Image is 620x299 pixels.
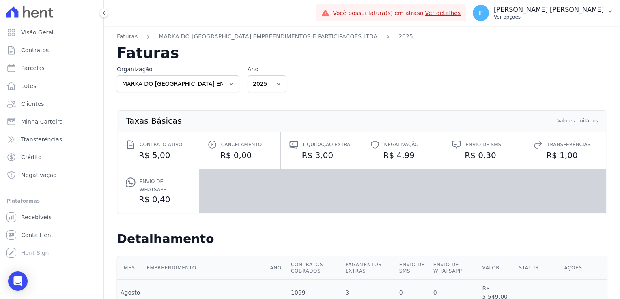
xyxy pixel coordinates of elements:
th: Taxas Básicas [125,117,182,124]
th: Empreendimento [143,256,267,280]
a: Minha Carteira [3,113,100,130]
th: Mês [117,256,143,280]
span: Contratos [21,46,49,54]
p: [PERSON_NAME] [PERSON_NAME] [494,6,604,14]
th: Envio de Whatsapp [430,256,479,280]
a: Visão Geral [3,24,100,41]
a: MARKA DO [GEOGRAPHIC_DATA] EMPREENDIMENTOS E PARTICIPACOES LTDA [159,32,377,41]
th: Envio de SMS [396,256,430,280]
dd: R$ 1,00 [533,149,598,161]
th: Ações [561,256,607,280]
dd: R$ 4,99 [370,149,435,161]
label: Ano [248,65,286,74]
th: Pagamentos extras [342,256,396,280]
a: Conta Hent [3,227,100,243]
a: Negativação [3,167,100,183]
a: Lotes [3,78,100,94]
span: Lotes [21,82,37,90]
a: Transferências [3,131,100,147]
span: Transferências [21,135,62,143]
nav: Breadcrumb [117,32,607,46]
span: Recebíveis [21,213,52,221]
span: Contrato ativo [140,141,182,149]
span: Liquidação extra [303,141,351,149]
span: Cancelamento [221,141,262,149]
span: IF [478,10,483,16]
th: Valor [479,256,516,280]
span: Você possui fatura(s) em atraso. [333,9,461,17]
a: Ver detalhes [425,10,461,16]
dd: R$ 0,30 [452,149,517,161]
button: IF [PERSON_NAME] [PERSON_NAME] Ver opções [466,2,620,24]
a: 2025 [398,32,413,41]
span: Visão Geral [21,28,54,36]
span: Crédito [21,153,42,161]
label: Organização [117,65,239,74]
span: Transferências [547,141,590,149]
a: Recebíveis [3,209,100,225]
dd: R$ 0,40 [126,194,191,205]
span: Parcelas [21,64,45,72]
span: Conta Hent [21,231,53,239]
th: Valores Unitários [557,117,598,124]
div: Plataformas [6,196,97,206]
span: Negativação [384,141,418,149]
a: Clientes [3,96,100,112]
th: Status [516,256,561,280]
dd: R$ 3,00 [289,149,354,161]
a: Parcelas [3,60,100,76]
dd: R$ 0,00 [207,149,272,161]
span: Clientes [21,100,44,108]
th: Contratos cobrados [288,256,342,280]
span: Minha Carteira [21,117,63,126]
h2: Faturas [117,46,607,60]
a: Faturas [117,32,138,41]
span: Envio de Whatsapp [140,177,191,194]
th: Ano [267,256,288,280]
span: Envio de SMS [465,141,501,149]
a: Contratos [3,42,100,58]
div: Open Intercom Messenger [8,271,28,291]
p: Ver opções [494,14,604,20]
span: Negativação [21,171,57,179]
dd: R$ 5,00 [126,149,191,161]
a: Crédito [3,149,100,165]
h2: Detalhamento [117,232,607,246]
